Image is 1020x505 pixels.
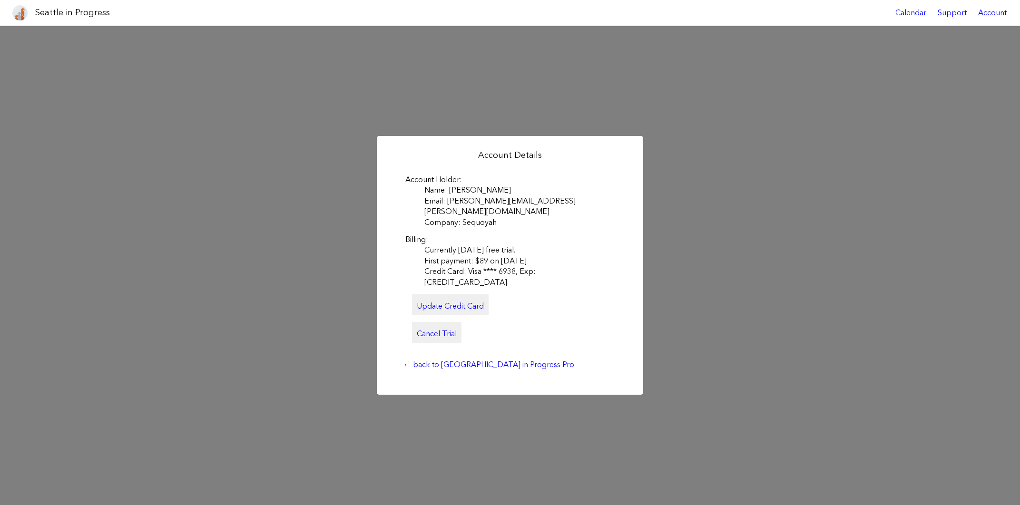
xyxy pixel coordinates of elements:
dd: Credit Card: Visa **** 6938, Exp: [CREDIT_CARD_DATA] [424,266,615,288]
h1: Seattle in Progress [35,7,110,19]
dt: Account Holder [405,175,615,185]
h2: Account Details [399,149,621,161]
a: Cancel Trial [412,322,461,343]
dd: First payment: $89 on [DATE] [424,256,615,266]
dd: Name: [PERSON_NAME] [424,185,615,195]
dd: Currently [DATE] free trial. [424,245,615,255]
dd: Email: [PERSON_NAME][EMAIL_ADDRESS][PERSON_NAME][DOMAIN_NAME] [424,196,615,217]
img: favicon-96x96.png [12,5,28,20]
dt: Billing [405,234,615,245]
a: ← back to [GEOGRAPHIC_DATA] in Progress Pro [399,357,579,373]
dd: Company: Sequoyah [424,217,615,228]
a: Update Credit Card [412,294,489,315]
